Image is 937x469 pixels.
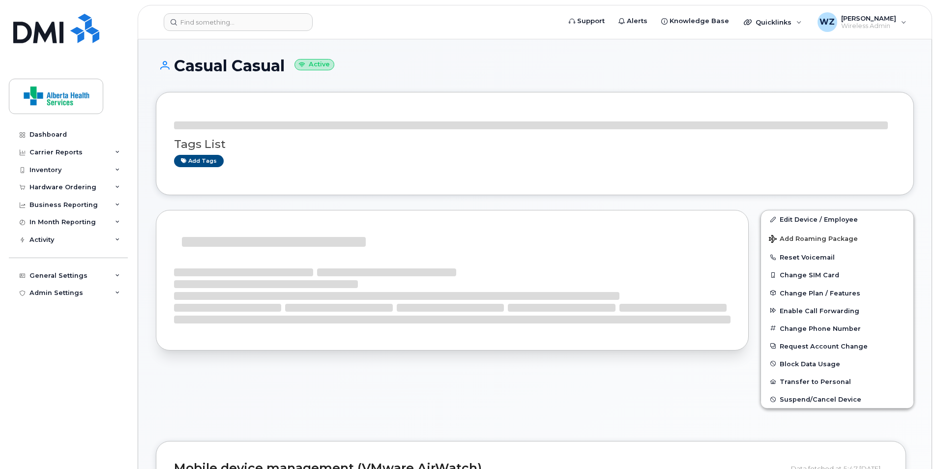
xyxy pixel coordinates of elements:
button: Request Account Change [761,337,913,355]
button: Block Data Usage [761,355,913,373]
small: Active [294,59,334,70]
h1: Casual Casual [156,57,914,74]
h3: Tags List [174,138,896,150]
button: Reset Voicemail [761,248,913,266]
button: Change Plan / Features [761,284,913,302]
button: Add Roaming Package [761,228,913,248]
a: Edit Device / Employee [761,210,913,228]
span: Change Plan / Features [780,289,860,296]
a: Add tags [174,155,224,167]
button: Change Phone Number [761,320,913,337]
span: Enable Call Forwarding [780,307,859,314]
button: Change SIM Card [761,266,913,284]
button: Enable Call Forwarding [761,302,913,320]
span: Suspend/Cancel Device [780,396,861,403]
button: Transfer to Personal [761,373,913,390]
span: Add Roaming Package [769,235,858,244]
button: Suspend/Cancel Device [761,390,913,408]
